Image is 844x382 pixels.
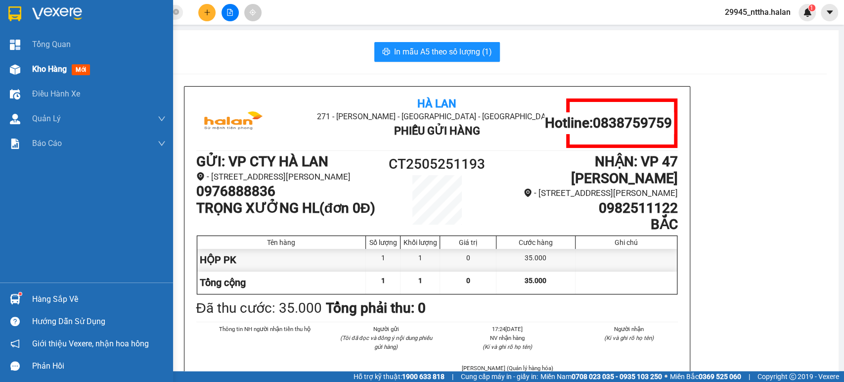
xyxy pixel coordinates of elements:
b: Tổng phải thu: 0 [326,300,426,316]
span: environment [196,172,205,181]
button: plus [198,4,216,21]
img: solution-icon [10,139,20,149]
span: question-circle [10,317,20,326]
span: copyright [789,373,796,380]
span: environment [524,189,532,197]
h1: CT2505251193 [377,153,497,175]
span: Báo cáo [32,137,62,149]
div: Ghi chú [578,239,674,246]
i: (Kí và ghi rõ họ tên) [604,334,654,341]
div: 35.000 [496,249,575,271]
div: Hướng dẫn sử dụng [32,314,166,329]
b: NHẬN : VP 47 [PERSON_NAME] [571,153,678,187]
li: Thông tin NH người nhận tiền thu hộ [216,325,314,334]
button: aim [244,4,262,21]
div: Cước hàng [499,239,572,246]
span: Quản Lý [32,112,61,125]
span: Tổng Quan [32,38,71,50]
span: 0 [466,277,470,285]
span: mới [72,64,90,75]
li: NV nhận hàng [459,334,557,342]
li: [PERSON_NAME] (Quản lý hàng hóa) [459,364,557,373]
span: Tổng cộng [200,277,246,288]
li: 17:24[DATE] [459,325,557,334]
button: printerIn mẫu A5 theo số lượng (1) [374,42,500,62]
li: 271 - [PERSON_NAME] - [GEOGRAPHIC_DATA] - [GEOGRAPHIC_DATA] [276,110,597,123]
b: Phiếu Gửi Hàng [394,125,480,137]
span: Miền Nam [540,371,662,382]
span: Hỗ trợ kỹ thuật: [354,371,444,382]
span: 35.000 [525,277,546,285]
span: 1 [810,4,813,11]
span: Điều hành xe [32,88,80,100]
img: warehouse-icon [10,114,20,124]
div: HỘP PK [197,249,366,271]
span: plus [204,9,211,16]
div: 0 [440,249,496,271]
img: logo-vxr [8,6,21,21]
span: Cung cấp máy in - giấy in: [461,371,538,382]
span: message [10,361,20,371]
span: 1 [418,277,422,285]
span: Giới thiệu Vexere, nhận hoa hồng [32,337,149,350]
li: Người gửi [337,325,435,334]
span: Miền Bắc [670,371,741,382]
span: file-add [226,9,233,16]
li: - [STREET_ADDRESS][PERSON_NAME] [196,170,377,184]
div: Tên hàng [200,239,363,246]
span: | [749,371,750,382]
div: Hàng sắp về [32,292,166,307]
span: printer [382,48,390,57]
span: caret-down [825,8,834,17]
div: 1 [366,249,400,271]
i: (Tôi đã đọc và đồng ý nội dung phiếu gửi hàng) [340,334,432,350]
li: Người nhận [580,325,678,334]
span: ⚪️ [665,375,667,379]
i: (Kí và ghi rõ họ tên) [483,343,532,350]
div: Khối lượng [403,239,437,246]
button: caret-down [821,4,838,21]
div: Đã thu cước : 35.000 [196,297,322,319]
span: Kho hàng [32,64,67,74]
button: file-add [222,4,239,21]
img: icon-new-feature [803,8,812,17]
strong: 0708 023 035 - 0935 103 250 [572,373,662,381]
div: Giá trị [443,239,493,246]
b: Hà Lan [417,97,456,110]
img: logo.jpg [196,98,270,148]
span: notification [10,339,20,348]
h1: 0976888836 [196,183,377,200]
img: warehouse-icon [10,294,20,304]
span: 29945_nttha.halan [717,6,799,18]
h1: 0982511122 [497,200,677,217]
span: | [452,371,453,382]
span: close-circle [173,9,179,15]
div: 1 [400,249,440,271]
span: down [158,140,166,147]
sup: 1 [19,292,22,295]
img: dashboard-icon [10,40,20,50]
h1: Hotline: 0838759759 [544,115,671,132]
h1: TRỌNG XƯỞNG HL(đơn 0Đ) [196,200,377,217]
li: - [STREET_ADDRESS][PERSON_NAME] [497,187,677,200]
span: aim [249,9,256,16]
div: Phản hồi [32,359,166,374]
h1: BẮC [497,216,677,233]
sup: 1 [808,4,815,11]
strong: 1900 633 818 [402,373,444,381]
img: warehouse-icon [10,89,20,99]
span: down [158,115,166,123]
img: warehouse-icon [10,64,20,75]
b: GỬI : VP CTY HÀ LAN [196,153,328,170]
span: 1 [381,277,385,285]
div: Số lượng [368,239,398,246]
span: close-circle [173,8,179,17]
strong: 0369 525 060 [699,373,741,381]
span: In mẫu A5 theo số lượng (1) [394,46,492,58]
